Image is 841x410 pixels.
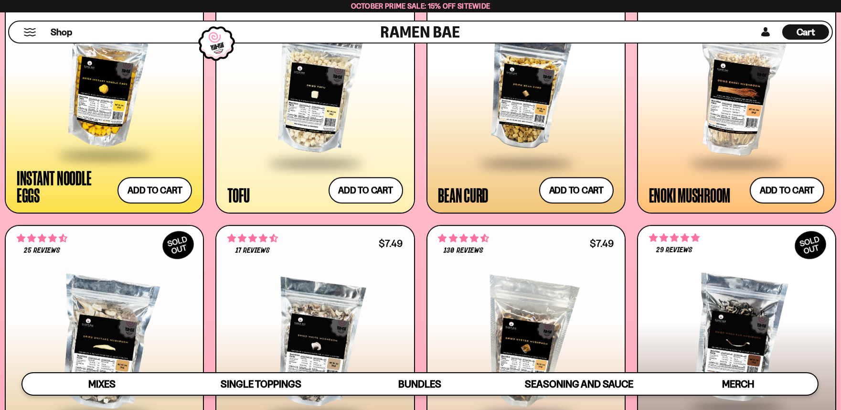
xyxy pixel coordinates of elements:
span: 29 reviews [656,247,692,254]
div: Instant Noodle Eggs [17,169,113,204]
a: Bundles [341,373,500,395]
div: Enoki Mushroom [649,186,731,204]
a: Seasoning and Sauce [500,373,659,395]
a: Single Toppings [181,373,341,395]
span: Seasoning and Sauce [525,378,633,390]
button: Add to cart [117,177,192,204]
div: Tofu [227,186,250,204]
button: Add to cart [329,177,403,204]
span: 4.59 stars [227,232,278,245]
div: $7.49 [590,239,614,248]
span: Mixes [88,378,116,390]
span: Single Toppings [221,378,301,390]
span: October Prime Sale: 15% off Sitewide [351,1,490,11]
div: SOLD OUT [158,226,199,264]
span: 4.68 stars [438,232,489,245]
a: Merch [659,373,818,395]
span: Bundles [398,378,441,390]
a: Shop [51,24,72,40]
button: Add to cart [539,177,614,204]
button: Add to cart [750,177,824,204]
div: Bean Curd [438,186,489,204]
span: 25 reviews [24,247,60,255]
span: Merch [722,378,754,390]
span: Shop [51,26,72,39]
a: Mixes [22,373,181,395]
button: Mobile Menu Trigger [23,28,36,36]
div: SOLD OUT [790,226,831,264]
span: 17 reviews [235,247,270,255]
span: 130 reviews [444,247,483,255]
div: $7.49 [379,239,403,248]
span: Cart [797,26,815,38]
span: 4.52 stars [17,232,67,245]
span: 4.86 stars [649,232,700,244]
div: Cart [782,22,829,43]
